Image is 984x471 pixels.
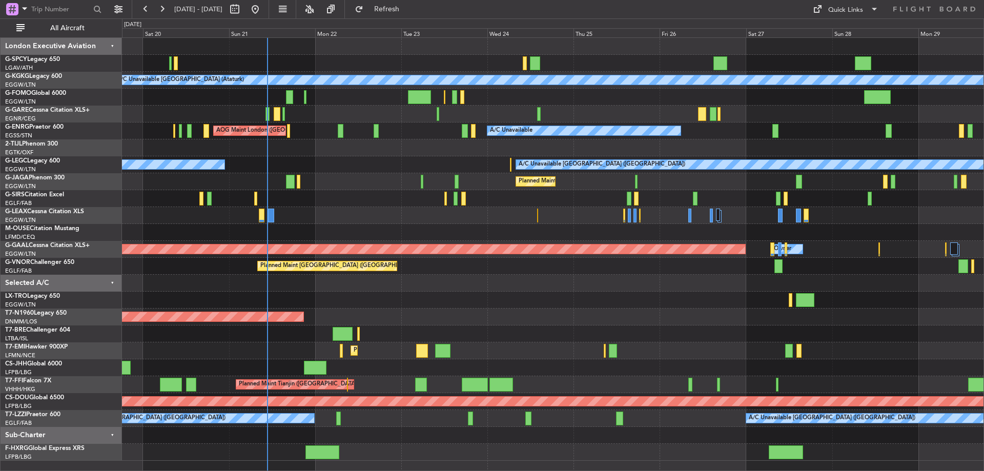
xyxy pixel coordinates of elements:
span: G-VNOR [5,259,30,265]
span: M-OUSE [5,226,30,232]
a: EGGW/LTN [5,81,36,89]
span: T7-N1960 [5,310,34,316]
a: T7-BREChallenger 604 [5,327,70,333]
span: 2-TIJL [5,141,22,147]
a: EGNR/CEG [5,115,36,122]
span: F-HXRG [5,445,28,452]
div: Wed 24 [487,28,573,37]
span: G-JAGA [5,175,29,181]
div: AOG Maint London ([GEOGRAPHIC_DATA]) [216,123,331,138]
span: G-GARE [5,107,29,113]
span: G-SPCY [5,56,27,63]
a: G-VNORChallenger 650 [5,259,74,265]
a: G-JAGAPhenom 300 [5,175,65,181]
a: CS-DOUGlobal 6500 [5,395,64,401]
div: A/C Unavailable [490,123,532,138]
span: T7-BRE [5,327,26,333]
div: Tue 23 [401,28,487,37]
a: LFPB/LBG [5,368,32,376]
a: F-HXRGGlobal Express XRS [5,445,85,452]
a: DNMM/LOS [5,318,37,325]
span: Refresh [365,6,408,13]
a: G-FOMOGlobal 6000 [5,90,66,96]
span: T7-EMI [5,344,25,350]
a: LFMD/CEQ [5,233,35,241]
a: LX-TROLegacy 650 [5,293,60,299]
span: G-FOMO [5,90,31,96]
div: Thu 25 [573,28,660,37]
a: 2-TIJLPhenom 300 [5,141,58,147]
button: All Aircraft [11,20,111,36]
div: A/C Unavailable [GEOGRAPHIC_DATA] (Ataturk) [117,72,244,88]
a: LFPB/LBG [5,453,32,461]
input: Trip Number [31,2,90,17]
a: LTBA/ISL [5,335,28,342]
div: Planned Maint [GEOGRAPHIC_DATA] [354,343,452,358]
a: EGLF/FAB [5,199,32,207]
div: Planned Maint Tianjin ([GEOGRAPHIC_DATA]) [239,377,358,392]
a: G-GAALCessna Citation XLS+ [5,242,90,249]
a: EGGW/LTN [5,250,36,258]
a: EGSS/STN [5,132,32,139]
a: EGGW/LTN [5,166,36,173]
a: G-SPCYLegacy 650 [5,56,60,63]
a: CS-JHHGlobal 6000 [5,361,62,367]
a: G-ENRGPraetor 600 [5,124,64,130]
span: T7-FFI [5,378,23,384]
a: LFPB/LBG [5,402,32,410]
span: CS-JHH [5,361,27,367]
a: T7-LZZIPraetor 600 [5,412,60,418]
span: LX-TRO [5,293,27,299]
a: T7-N1960Legacy 650 [5,310,67,316]
div: A/C Unavailable [GEOGRAPHIC_DATA] ([GEOGRAPHIC_DATA]) [59,411,225,426]
a: EGLF/FAB [5,419,32,427]
a: T7-EMIHawker 900XP [5,344,68,350]
span: G-ENRG [5,124,29,130]
a: G-GARECessna Citation XLS+ [5,107,90,113]
div: Quick Links [828,5,863,15]
a: EGTK/OXF [5,149,33,156]
a: VHHH/HKG [5,385,35,393]
div: Fri 26 [660,28,746,37]
a: EGLF/FAB [5,267,32,275]
div: Sun 28 [832,28,918,37]
a: G-LEGCLegacy 600 [5,158,60,164]
a: LFMN/NCE [5,352,35,359]
div: Owner [774,241,791,257]
a: LGAV/ATH [5,64,33,72]
span: All Aircraft [27,25,108,32]
a: EGGW/LTN [5,182,36,190]
span: G-KGKG [5,73,29,79]
a: EGGW/LTN [5,98,36,106]
a: EGGW/LTN [5,301,36,309]
div: A/C Unavailable [GEOGRAPHIC_DATA] ([GEOGRAPHIC_DATA]) [749,411,915,426]
div: A/C Unavailable [GEOGRAPHIC_DATA] ([GEOGRAPHIC_DATA]) [519,157,685,172]
span: [DATE] - [DATE] [174,5,222,14]
a: G-KGKGLegacy 600 [5,73,62,79]
div: Planned Maint [GEOGRAPHIC_DATA] ([GEOGRAPHIC_DATA]) [519,174,680,189]
a: G-LEAXCessna Citation XLS [5,209,84,215]
div: Sun 21 [229,28,315,37]
div: [DATE] [124,21,141,29]
a: EGGW/LTN [5,216,36,224]
span: G-GAAL [5,242,29,249]
div: Sat 20 [143,28,229,37]
button: Quick Links [808,1,884,17]
div: Mon 22 [315,28,401,37]
div: Planned Maint [GEOGRAPHIC_DATA] ([GEOGRAPHIC_DATA]) [260,258,422,274]
span: CS-DOU [5,395,29,401]
a: T7-FFIFalcon 7X [5,378,51,384]
button: Refresh [350,1,412,17]
span: T7-LZZI [5,412,26,418]
span: G-LEGC [5,158,27,164]
span: G-LEAX [5,209,27,215]
div: Sat 27 [746,28,832,37]
a: M-OUSECitation Mustang [5,226,79,232]
span: G-SIRS [5,192,25,198]
a: G-SIRSCitation Excel [5,192,64,198]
